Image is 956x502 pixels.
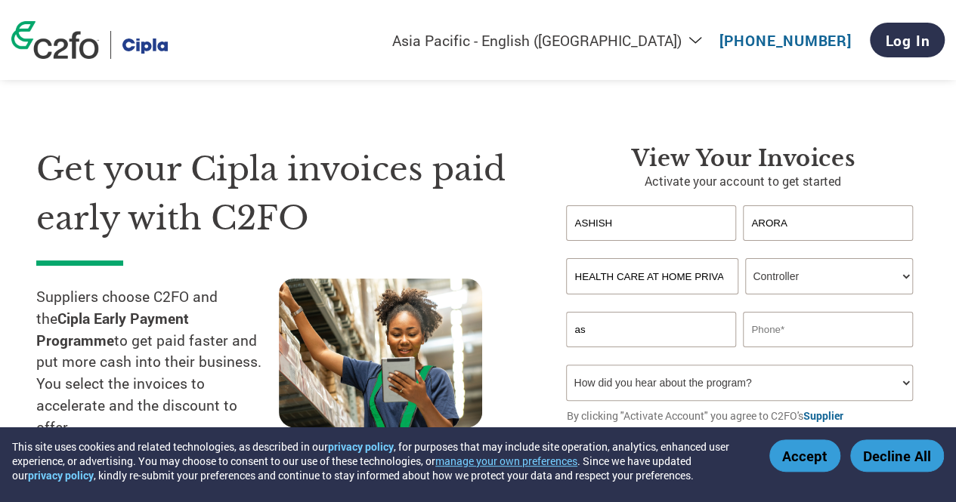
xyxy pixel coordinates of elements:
div: This site uses cookies and related technologies, as described in our , for purposes that may incl... [12,439,747,482]
select: Title/Role [745,258,912,294]
a: privacy policy [328,439,394,454]
input: Phone* [743,312,912,347]
button: Accept [769,439,840,472]
a: Supplier Agreement [566,408,843,439]
input: First Name* [566,205,735,241]
input: Invalid Email format [566,312,735,347]
a: Privacy Policy [636,424,703,439]
div: Inavlid Email Address [566,349,735,359]
input: Your company name* [566,258,738,294]
img: supply chain worker [279,279,482,427]
p: By clicking "Activate Account" you agree to C2FO's and [566,408,920,439]
strong: Cipla Early Payment Programme [36,309,189,350]
div: Invalid company name or company name is too long [566,296,912,306]
h1: Get your Cipla invoices paid early with C2FO [36,145,521,242]
button: Decline All [850,439,944,472]
div: Invalid first name or first name is too long [566,242,735,252]
p: Suppliers choose C2FO and the to get paid faster and put more cash into their business. You selec... [36,286,279,439]
img: Cipla [122,31,168,59]
p: Activate your account to get started [566,172,920,190]
button: manage your own preferences [435,454,577,468]
div: Invalid last name or last name is too long [743,242,912,252]
a: privacy policy [28,468,94,482]
a: Log In [870,23,945,57]
div: Inavlid Phone Number [743,349,912,359]
img: c2fo logo [11,21,99,59]
h3: View your invoices [566,145,920,172]
a: [PHONE_NUMBER] [719,31,852,50]
input: Last Name* [743,205,912,241]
